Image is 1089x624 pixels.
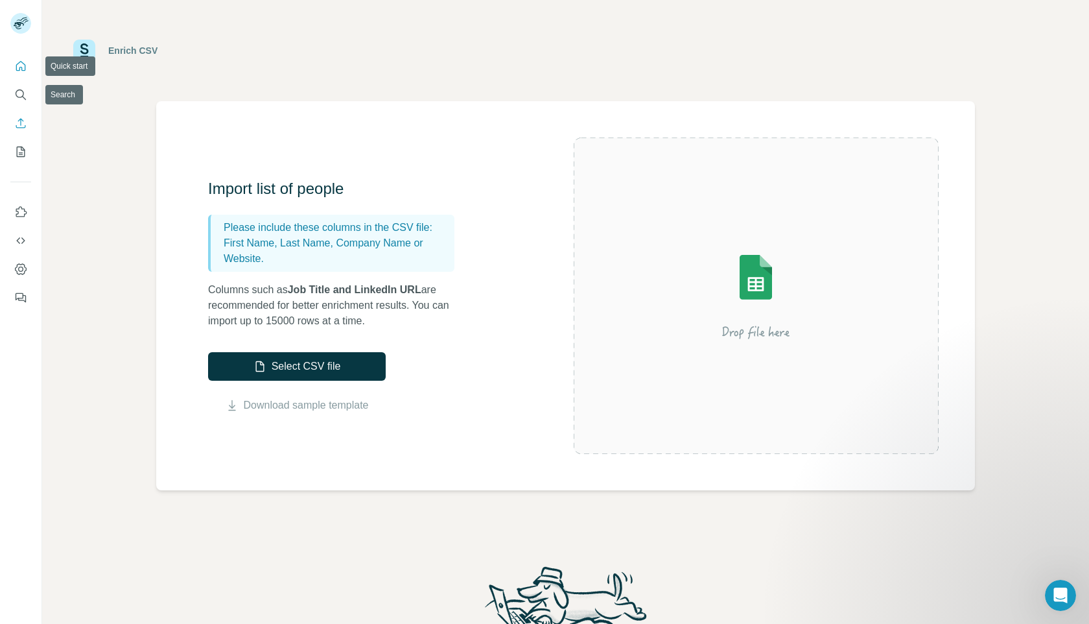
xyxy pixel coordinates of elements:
[108,44,158,57] div: Enrich CSV
[208,282,467,329] p: Columns such as are recommended for better enrichment results. You can import up to 15000 rows at...
[288,284,421,295] span: Job Title and LinkedIn URL
[73,40,95,62] img: Surfe Logo
[639,218,872,374] img: Surfe Illustration - Drop file here or select below
[224,235,449,267] p: First Name, Last Name, Company Name or Website.
[10,286,31,309] button: Feedback
[208,398,386,413] button: Download sample template
[244,398,369,413] a: Download sample template
[10,140,31,163] button: My lists
[10,112,31,135] button: Enrich CSV
[10,229,31,252] button: Use Surfe API
[1045,580,1076,611] iframe: Intercom live chat
[208,178,467,199] h3: Import list of people
[224,220,449,235] p: Please include these columns in the CSV file:
[10,200,31,224] button: Use Surfe on LinkedIn
[10,83,31,106] button: Search
[208,352,386,381] button: Select CSV file
[10,258,31,281] button: Dashboard
[10,54,31,78] button: Quick start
